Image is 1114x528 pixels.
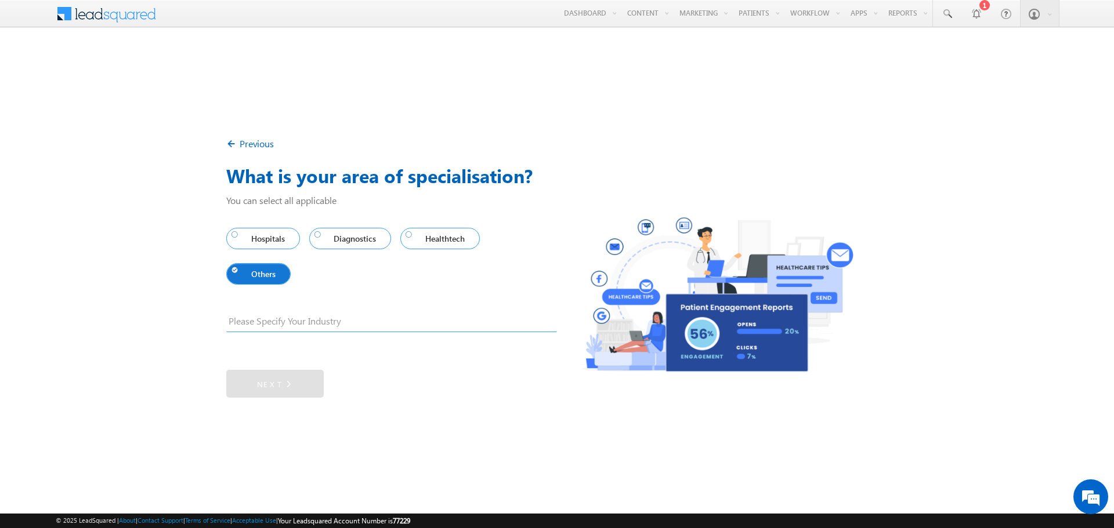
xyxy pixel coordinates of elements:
[283,377,293,390] img: Right_Arrow.png
[56,515,410,526] span: © 2025 LeadSquared | | | | |
[226,137,274,150] a: Previous
[557,192,867,389] img: Sub_Industry_Healthcare.png
[226,370,324,398] a: Next
[226,315,557,332] input: Please Specify Your Industry
[185,516,230,524] a: Terms of Service
[232,231,290,246] span: Hospitals
[278,516,410,525] span: Your Leadsquared Account Number is
[119,516,136,524] a: About
[393,516,410,525] span: 77229
[138,516,183,524] a: Contact Support
[226,162,888,190] h3: What is your area of specialisation?
[226,194,888,206] p: You can select all applicable
[226,139,240,152] img: Back_Arrow.png
[232,516,276,524] a: Acceptable Use
[314,231,381,246] span: Diagnostics
[232,266,280,282] span: Others
[406,231,469,246] span: Healthtech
